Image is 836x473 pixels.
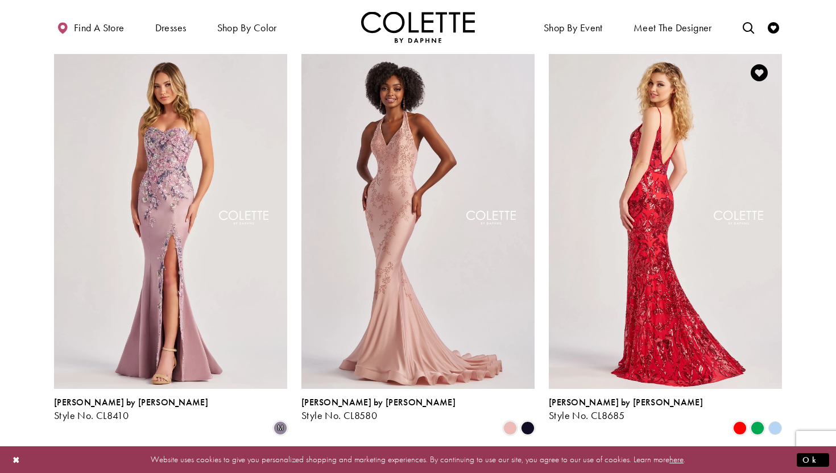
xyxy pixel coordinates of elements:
[747,61,771,85] a: Add to Wishlist
[54,396,208,408] span: [PERSON_NAME] by [PERSON_NAME]
[361,11,475,43] a: Visit Home Page
[301,396,456,408] span: [PERSON_NAME] by [PERSON_NAME]
[549,409,624,422] span: Style No. CL8685
[631,11,715,43] a: Meet the designer
[549,50,782,389] a: Visit Colette by Daphne Style No. CL8685 Page
[797,453,829,467] button: Submit Dialog
[54,11,127,43] a: Find a store
[301,397,456,421] div: Colette by Daphne Style No. CL8580
[503,421,517,435] i: Rose Gold
[54,409,129,422] span: Style No. CL8410
[541,11,606,43] span: Shop By Event
[634,22,712,34] span: Meet the designer
[274,421,287,435] i: Dusty Lilac/Multi
[768,421,782,435] i: Periwinkle
[669,454,684,465] a: here
[54,50,287,389] a: Visit Colette by Daphne Style No. CL8410 Page
[217,22,277,34] span: Shop by color
[214,11,280,43] span: Shop by color
[155,22,187,34] span: Dresses
[74,22,125,34] span: Find a store
[740,11,757,43] a: Toggle search
[152,11,189,43] span: Dresses
[361,11,475,43] img: Colette by Daphne
[765,11,782,43] a: Check Wishlist
[751,421,764,435] i: Emerald
[544,22,603,34] span: Shop By Event
[549,396,703,408] span: [PERSON_NAME] by [PERSON_NAME]
[301,409,377,422] span: Style No. CL8580
[733,421,747,435] i: Red
[7,450,26,470] button: Close Dialog
[301,50,535,389] a: Visit Colette by Daphne Style No. CL8580 Page
[549,397,703,421] div: Colette by Daphne Style No. CL8685
[82,452,754,467] p: Website uses cookies to give you personalized shopping and marketing experiences. By continuing t...
[54,397,208,421] div: Colette by Daphne Style No. CL8410
[521,421,535,435] i: Midnight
